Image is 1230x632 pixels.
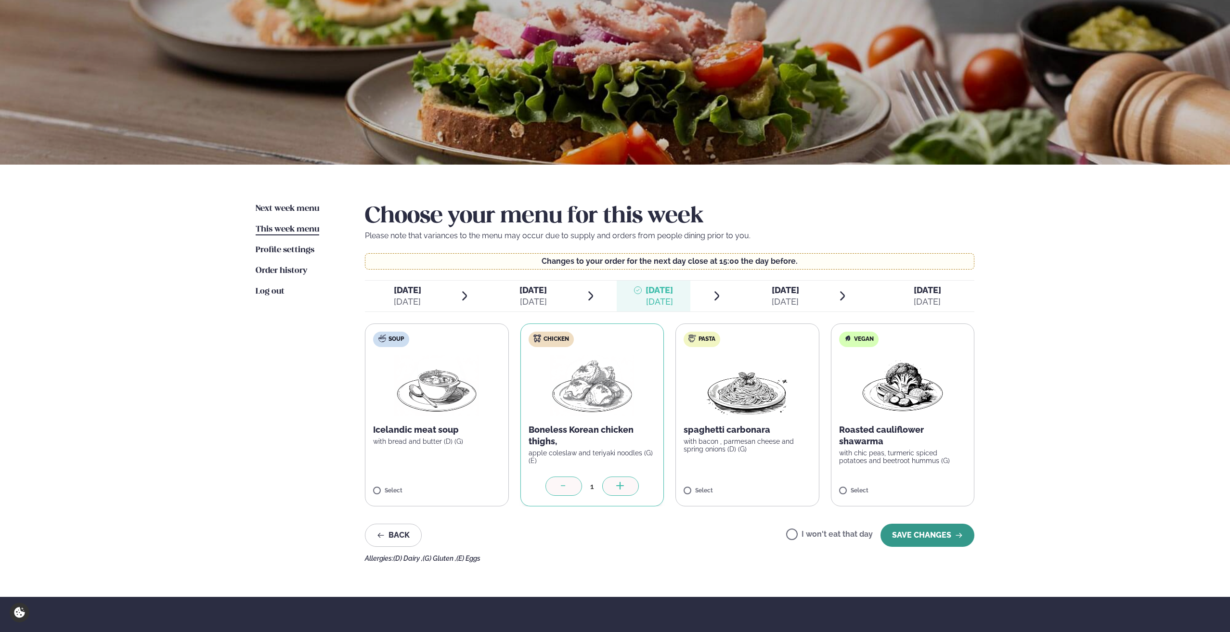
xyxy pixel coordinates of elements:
[365,230,974,242] p: Please note that variances to the menu may occur due to supply and orders from people dining prio...
[393,555,423,562] span: (D) Dairy ,
[772,296,799,308] div: [DATE]
[880,524,974,547] button: SAVE CHANGES
[854,335,874,343] span: Vegan
[388,335,404,343] span: Soup
[256,246,314,254] span: Profile settings
[394,355,479,416] img: Soup.png
[839,424,967,447] p: Roasted cauliflower shawarma
[365,555,974,562] div: Allergies:
[365,203,974,230] h2: Choose your menu for this week
[839,449,967,464] p: with chic peas, turmeric spiced potatoes and beetroot hummus (G)
[529,424,656,447] p: Boneless Korean chicken thighs,
[365,524,422,547] button: Back
[373,438,501,445] p: with bread and butter (D) (G)
[256,245,314,256] a: Profile settings
[582,481,602,492] div: 1
[423,555,456,562] span: (G) Gluten ,
[684,438,811,453] p: with bacon , parmesan cheese and spring onions (D) (G)
[544,335,569,343] span: Chicken
[772,285,799,295] span: [DATE]
[375,258,965,265] p: Changes to your order for the next day close at 15:00 the day before.
[456,555,480,562] span: (E) Eggs
[256,203,319,215] a: Next week menu
[256,224,319,235] a: This week menu
[394,285,421,295] span: [DATE]
[529,449,656,464] p: apple coleslaw and teriyaki noodles (G) (E)
[373,424,501,436] p: Icelandic meat soup
[378,335,386,342] img: soup.svg
[699,335,715,343] span: Pasta
[519,284,547,296] span: [DATE]
[10,603,29,622] a: Cookie settings
[519,296,547,308] div: [DATE]
[256,225,319,233] span: This week menu
[705,355,790,416] img: Spagetti.png
[914,296,941,308] div: [DATE]
[533,335,541,342] img: chicken.svg
[684,424,811,436] p: spaghetti carbonara
[646,285,673,295] span: [DATE]
[256,287,285,296] span: Log out
[256,265,307,277] a: Order history
[394,296,421,308] div: [DATE]
[550,355,634,416] img: Chicken-thighs.png
[256,267,307,275] span: Order history
[256,286,285,297] a: Log out
[914,285,941,295] span: [DATE]
[844,335,852,342] img: Vegan.svg
[688,335,696,342] img: pasta.svg
[646,296,673,308] div: [DATE]
[256,205,319,213] span: Next week menu
[860,355,945,416] img: Vegan.png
